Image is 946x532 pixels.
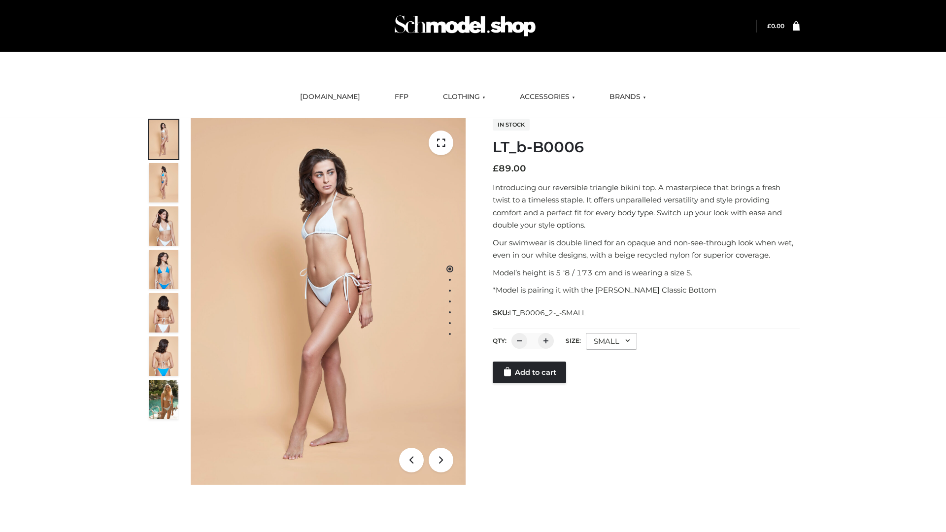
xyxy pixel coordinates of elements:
img: ArielClassicBikiniTop_CloudNine_AzureSky_OW114ECO_3-scaled.jpg [149,206,178,246]
p: Introducing our reversible triangle bikini top. A masterpiece that brings a fresh twist to a time... [493,181,800,232]
p: *Model is pairing it with the [PERSON_NAME] Classic Bottom [493,284,800,297]
p: Model’s height is 5 ‘8 / 173 cm and is wearing a size S. [493,266,800,279]
a: CLOTHING [436,86,493,108]
a: £0.00 [767,22,784,30]
h1: LT_b-B0006 [493,138,800,156]
img: ArielClassicBikiniTop_CloudNine_AzureSky_OW114ECO_1 [191,118,466,485]
label: Size: [566,337,581,344]
img: ArielClassicBikiniTop_CloudNine_AzureSky_OW114ECO_8-scaled.jpg [149,336,178,376]
a: FFP [387,86,416,108]
a: [DOMAIN_NAME] [293,86,368,108]
bdi: 89.00 [493,163,526,174]
a: Add to cart [493,362,566,383]
span: SKU: [493,307,587,319]
bdi: 0.00 [767,22,784,30]
span: £ [493,163,499,174]
img: Schmodel Admin 964 [391,6,539,45]
p: Our swimwear is double lined for an opaque and non-see-through look when wet, even in our white d... [493,236,800,262]
img: ArielClassicBikiniTop_CloudNine_AzureSky_OW114ECO_1-scaled.jpg [149,120,178,159]
span: £ [767,22,771,30]
div: SMALL [586,333,637,350]
span: In stock [493,119,530,131]
img: ArielClassicBikiniTop_CloudNine_AzureSky_OW114ECO_2-scaled.jpg [149,163,178,202]
img: ArielClassicBikiniTop_CloudNine_AzureSky_OW114ECO_7-scaled.jpg [149,293,178,332]
span: LT_B0006_2-_-SMALL [509,308,586,317]
img: Arieltop_CloudNine_AzureSky2.jpg [149,380,178,419]
img: ArielClassicBikiniTop_CloudNine_AzureSky_OW114ECO_4-scaled.jpg [149,250,178,289]
label: QTY: [493,337,507,344]
a: BRANDS [602,86,653,108]
a: ACCESSORIES [512,86,582,108]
